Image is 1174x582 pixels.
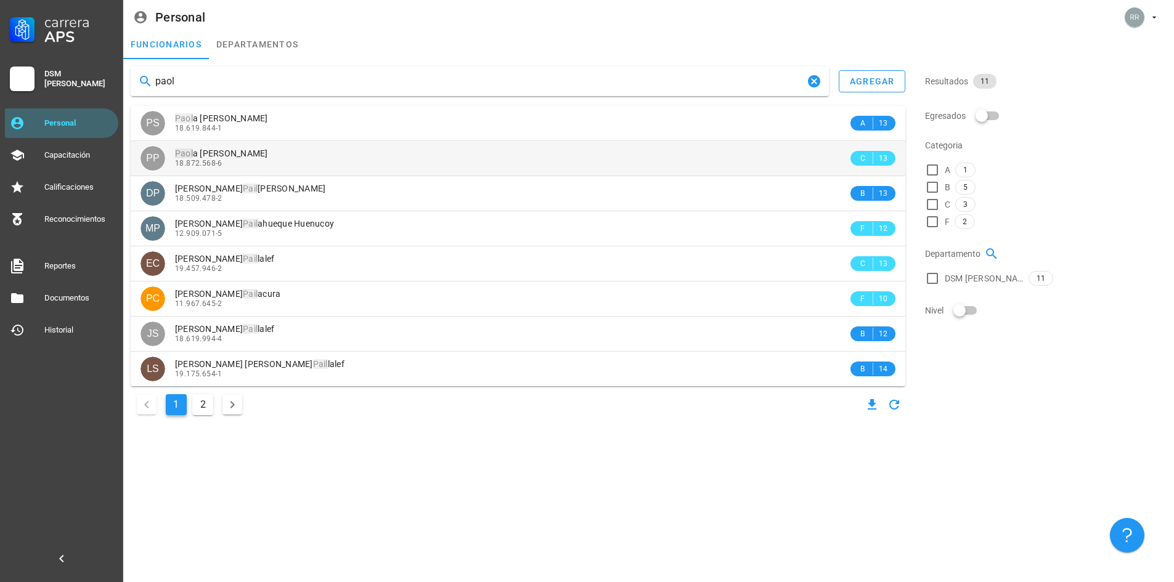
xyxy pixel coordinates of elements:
[147,357,159,381] span: LS
[1125,7,1144,27] div: avatar
[175,264,222,273] span: 19.457.946-2
[175,184,326,193] span: [PERSON_NAME] [PERSON_NAME]
[925,296,1167,325] div: Nivel
[963,198,968,211] span: 3
[44,69,113,89] div: DSM [PERSON_NAME]
[155,71,804,91] input: Buscar funcionarios…
[243,289,258,299] mark: Pail
[925,131,1167,160] div: Categoria
[141,111,165,135] div: avatar
[222,395,242,414] button: Página siguiente
[878,257,888,270] span: 13
[146,181,160,206] span: DP
[44,15,113,30] div: Carrera
[878,328,888,340] span: 12
[141,181,165,206] div: avatar
[945,198,950,211] span: C
[858,257,868,270] span: C
[878,117,888,129] span: 13
[175,124,222,132] span: 18.619.844-1
[243,324,258,334] mark: Pail
[839,70,905,92] button: agregar
[945,216,950,228] span: F
[5,283,118,313] a: Documentos
[878,152,888,164] span: 13
[5,140,118,170] a: Capacitación
[44,325,113,335] div: Historial
[175,289,281,299] span: [PERSON_NAME] acura
[209,30,306,59] a: departamentos
[146,286,160,311] span: PC
[858,293,868,305] span: F
[858,152,868,164] span: C
[175,370,222,378] span: 19.175.654-1
[131,391,248,418] nav: Navegación de paginación
[243,184,258,193] mark: Pail
[945,181,950,193] span: B
[858,363,868,375] span: B
[175,299,222,308] span: 11.967.645-2
[878,187,888,200] span: 13
[175,324,275,334] span: [PERSON_NAME] lalef
[980,74,989,89] span: 11
[155,10,205,24] div: Personal
[925,239,1167,269] div: Departamento
[175,359,344,369] span: [PERSON_NAME] [PERSON_NAME] lalef
[141,146,165,171] div: avatar
[44,182,113,192] div: Calificaciones
[192,394,213,415] button: Ir a la página 2
[313,359,328,369] mark: Pail
[5,251,118,281] a: Reportes
[243,254,258,264] mark: Pail
[175,113,268,123] span: a [PERSON_NAME]
[175,254,275,264] span: [PERSON_NAME] lalef
[146,251,160,276] span: EC
[44,293,113,303] div: Documentos
[878,293,888,305] span: 10
[925,67,1167,96] div: Resultados
[146,111,159,135] span: PS
[807,74,821,89] button: Clear
[175,229,222,238] span: 12.909.071-5
[44,214,113,224] div: Reconocimientos
[945,164,950,176] span: A
[5,108,118,138] a: Personal
[44,150,113,160] div: Capacitación
[858,117,868,129] span: A
[175,194,222,203] span: 18.509.478-2
[945,272,1024,285] span: DSM [PERSON_NAME]
[175,334,222,343] span: 18.619.994-4
[44,261,113,271] div: Reportes
[145,216,160,241] span: MP
[141,357,165,381] div: avatar
[141,216,165,241] div: avatar
[146,146,159,171] span: PP
[166,394,187,415] button: Página actual, página 1
[963,180,968,194] span: 5
[849,76,895,86] div: agregar
[858,222,868,235] span: F
[175,219,334,228] span: [PERSON_NAME] ahueque Huenucoy
[175,148,268,158] span: a [PERSON_NAME]
[141,321,165,346] div: avatar
[1037,272,1045,285] span: 11
[123,30,209,59] a: funcionarios
[175,159,222,168] span: 18.872.568-6
[243,219,258,228] mark: Pail
[44,118,113,128] div: Personal
[858,328,868,340] span: B
[878,222,888,235] span: 12
[5,172,118,202] a: Calificaciones
[963,163,968,177] span: 1
[44,30,113,44] div: APS
[147,321,159,346] span: JS
[175,113,193,123] mark: Paol
[878,363,888,375] span: 14
[141,251,165,276] div: avatar
[175,148,193,158] mark: Paol
[925,101,1167,131] div: Egresados
[5,204,118,234] a: Reconocimientos
[5,315,118,345] a: Historial
[858,187,868,200] span: B
[141,286,165,311] div: avatar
